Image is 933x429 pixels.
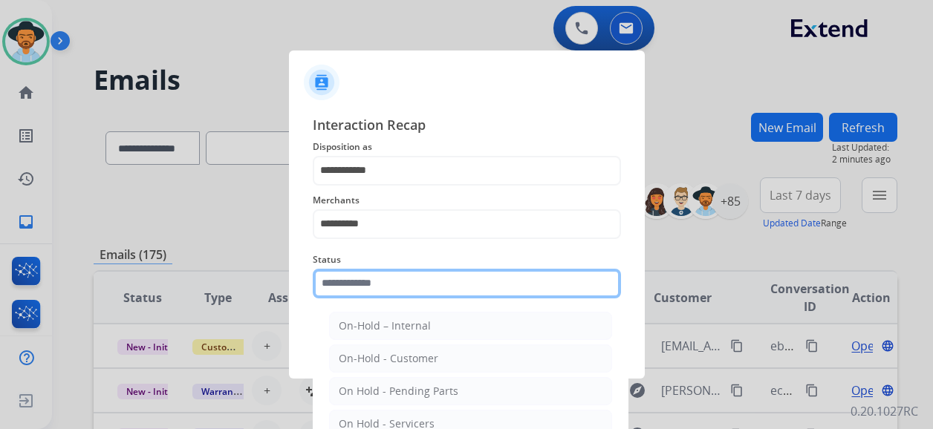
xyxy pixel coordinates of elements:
div: On-Hold - Customer [339,351,438,366]
div: On Hold - Pending Parts [339,384,458,399]
p: 0.20.1027RC [851,402,918,420]
div: On-Hold – Internal [339,318,431,333]
img: contactIcon [304,65,339,100]
span: Disposition as [313,138,621,156]
span: Interaction Recap [313,114,621,138]
span: Merchants [313,191,621,209]
span: Status [313,251,621,269]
